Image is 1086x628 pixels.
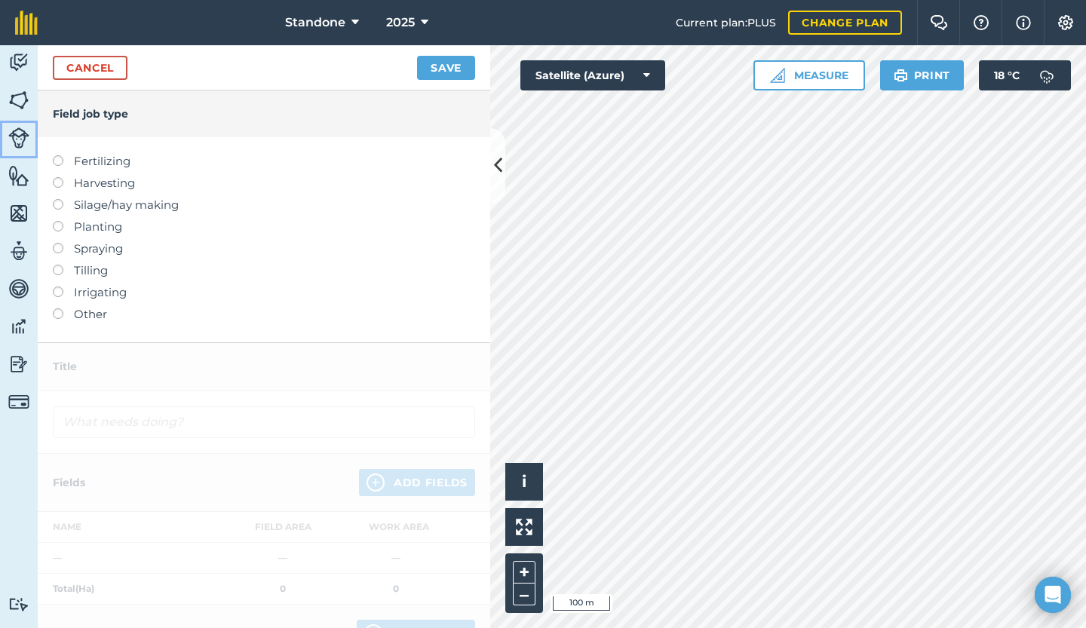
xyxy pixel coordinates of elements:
img: Two speech bubbles overlapping with the left bubble in the forefront [930,15,948,30]
label: Fertilizing [53,152,475,170]
button: Measure [753,60,865,90]
button: Satellite (Azure) [520,60,665,90]
label: Silage/hay making [53,196,475,214]
div: Open Intercom Messenger [1035,577,1071,613]
label: Spraying [53,240,475,258]
img: svg+xml;base64,PHN2ZyB4bWxucz0iaHR0cDovL3d3dy53My5vcmcvMjAwMC9zdmciIHdpZHRoPSIxOSIgaGVpZ2h0PSIyNC... [894,66,908,84]
button: i [505,463,543,501]
img: svg+xml;base64,PD94bWwgdmVyc2lvbj0iMS4wIiBlbmNvZGluZz0idXRmLTgiPz4KPCEtLSBHZW5lcmF0b3I6IEFkb2JlIE... [8,315,29,338]
img: fieldmargin Logo [15,11,38,35]
label: Irrigating [53,283,475,302]
img: svg+xml;base64,PHN2ZyB4bWxucz0iaHR0cDovL3d3dy53My5vcmcvMjAwMC9zdmciIHdpZHRoPSIxNyIgaGVpZ2h0PSIxNy... [1016,14,1031,32]
img: svg+xml;base64,PHN2ZyB4bWxucz0iaHR0cDovL3d3dy53My5vcmcvMjAwMC9zdmciIHdpZHRoPSI1NiIgaGVpZ2h0PSI2MC... [8,202,29,225]
label: Tilling [53,262,475,280]
a: Cancel [53,56,127,80]
img: Four arrows, one pointing top left, one top right, one bottom right and the last bottom left [516,519,532,535]
label: Other [53,305,475,323]
img: svg+xml;base64,PHN2ZyB4bWxucz0iaHR0cDovL3d3dy53My5vcmcvMjAwMC9zdmciIHdpZHRoPSI1NiIgaGVpZ2h0PSI2MC... [8,164,29,187]
span: Current plan : PLUS [676,14,776,31]
img: svg+xml;base64,PD94bWwgdmVyc2lvbj0iMS4wIiBlbmNvZGluZz0idXRmLTgiPz4KPCEtLSBHZW5lcmF0b3I6IEFkb2JlIE... [8,240,29,262]
img: A question mark icon [972,15,990,30]
span: 2025 [386,14,415,32]
img: svg+xml;base64,PD94bWwgdmVyc2lvbj0iMS4wIiBlbmNvZGluZz0idXRmLTgiPz4KPCEtLSBHZW5lcmF0b3I6IEFkb2JlIE... [1032,60,1062,90]
button: + [513,561,535,584]
img: svg+xml;base64,PD94bWwgdmVyc2lvbj0iMS4wIiBlbmNvZGluZz0idXRmLTgiPz4KPCEtLSBHZW5lcmF0b3I6IEFkb2JlIE... [8,277,29,300]
button: – [513,584,535,605]
span: 18 ° C [994,60,1020,90]
img: svg+xml;base64,PD94bWwgdmVyc2lvbj0iMS4wIiBlbmNvZGluZz0idXRmLTgiPz4KPCEtLSBHZW5lcmF0b3I6IEFkb2JlIE... [8,51,29,74]
h4: Field job type [53,106,475,122]
span: i [522,472,526,491]
span: Standone [285,14,345,32]
a: Change plan [788,11,902,35]
img: svg+xml;base64,PD94bWwgdmVyc2lvbj0iMS4wIiBlbmNvZGluZz0idXRmLTgiPz4KPCEtLSBHZW5lcmF0b3I6IEFkb2JlIE... [8,353,29,375]
button: Print [880,60,965,90]
label: Harvesting [53,174,475,192]
img: svg+xml;base64,PD94bWwgdmVyc2lvbj0iMS4wIiBlbmNvZGluZz0idXRmLTgiPz4KPCEtLSBHZW5lcmF0b3I6IEFkb2JlIE... [8,127,29,149]
img: A cog icon [1057,15,1075,30]
img: svg+xml;base64,PHN2ZyB4bWxucz0iaHR0cDovL3d3dy53My5vcmcvMjAwMC9zdmciIHdpZHRoPSI1NiIgaGVpZ2h0PSI2MC... [8,89,29,112]
button: Save [417,56,475,80]
button: 18 °C [979,60,1071,90]
img: svg+xml;base64,PD94bWwgdmVyc2lvbj0iMS4wIiBlbmNvZGluZz0idXRmLTgiPz4KPCEtLSBHZW5lcmF0b3I6IEFkb2JlIE... [8,597,29,611]
img: Ruler icon [770,68,785,83]
img: svg+xml;base64,PD94bWwgdmVyc2lvbj0iMS4wIiBlbmNvZGluZz0idXRmLTgiPz4KPCEtLSBHZW5lcmF0b3I6IEFkb2JlIE... [8,391,29,412]
label: Planting [53,218,475,236]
